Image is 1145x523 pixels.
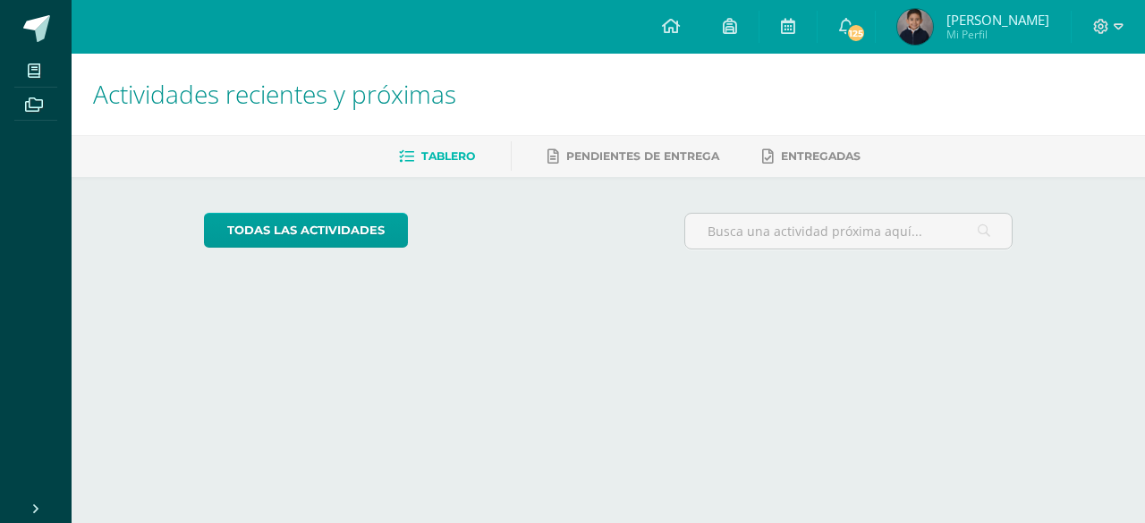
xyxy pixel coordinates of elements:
span: Mi Perfil [946,27,1049,42]
span: Pendientes de entrega [566,149,719,163]
span: [PERSON_NAME] [946,11,1049,29]
span: 125 [846,23,866,43]
span: Tablero [421,149,475,163]
input: Busca una actividad próxima aquí... [685,214,1013,249]
img: a56e85048c3b13cece3efedf65bb1506.png [897,9,933,45]
a: Tablero [399,142,475,171]
a: Pendientes de entrega [547,142,719,171]
a: todas las Actividades [204,213,408,248]
span: Actividades recientes y próximas [93,77,456,111]
a: Entregadas [762,142,861,171]
span: Entregadas [781,149,861,163]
